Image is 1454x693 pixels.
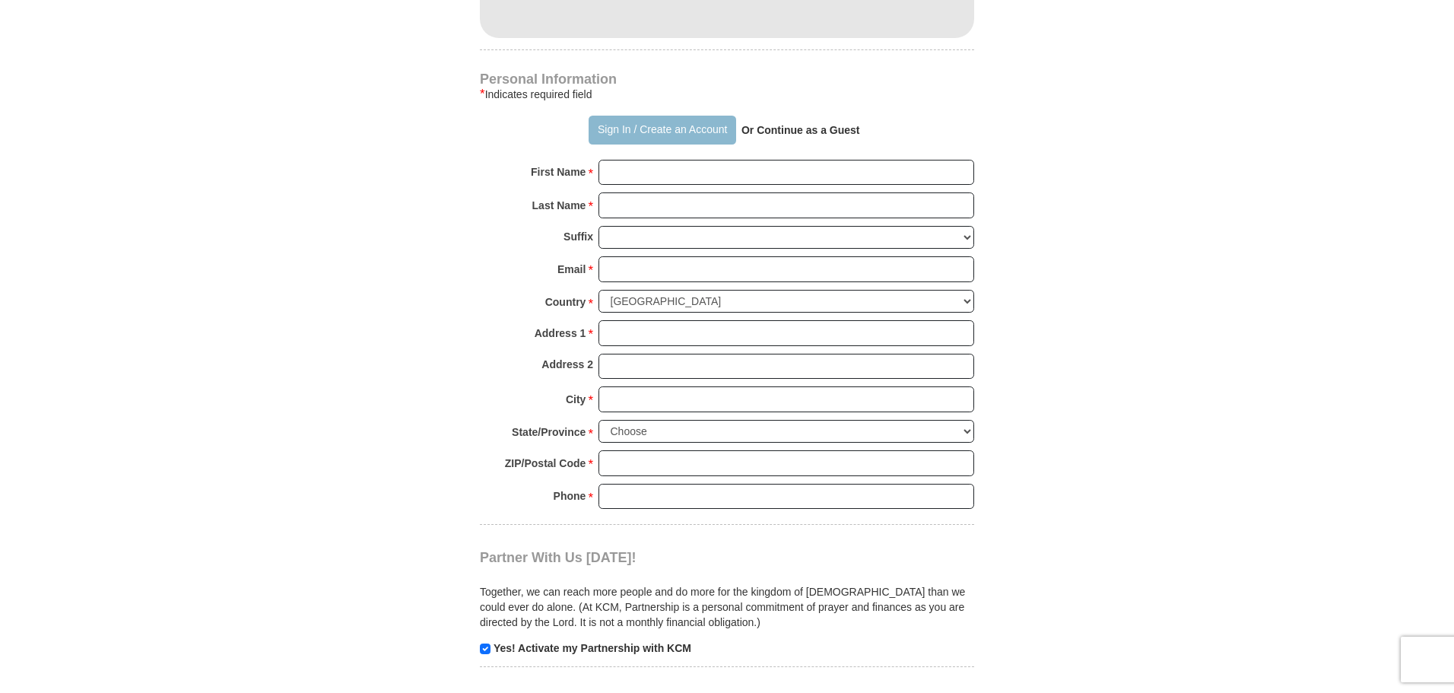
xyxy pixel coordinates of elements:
strong: City [566,389,586,410]
strong: Or Continue as a Guest [741,124,860,136]
span: Partner With Us [DATE]! [480,550,637,565]
strong: Email [557,259,586,280]
strong: First Name [531,161,586,183]
strong: Address 1 [535,323,586,344]
strong: Yes! Activate my Partnership with KCM [494,642,691,654]
p: Together, we can reach more people and do more for the kingdom of [DEMOGRAPHIC_DATA] than we coul... [480,584,974,630]
strong: Phone [554,485,586,507]
strong: State/Province [512,421,586,443]
strong: ZIP/Postal Code [505,453,586,474]
strong: Country [545,291,586,313]
button: Sign In / Create an Account [589,116,735,145]
strong: Address 2 [541,354,593,375]
h4: Personal Information [480,73,974,85]
strong: Last Name [532,195,586,216]
div: Indicates required field [480,85,974,103]
strong: Suffix [564,226,593,247]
